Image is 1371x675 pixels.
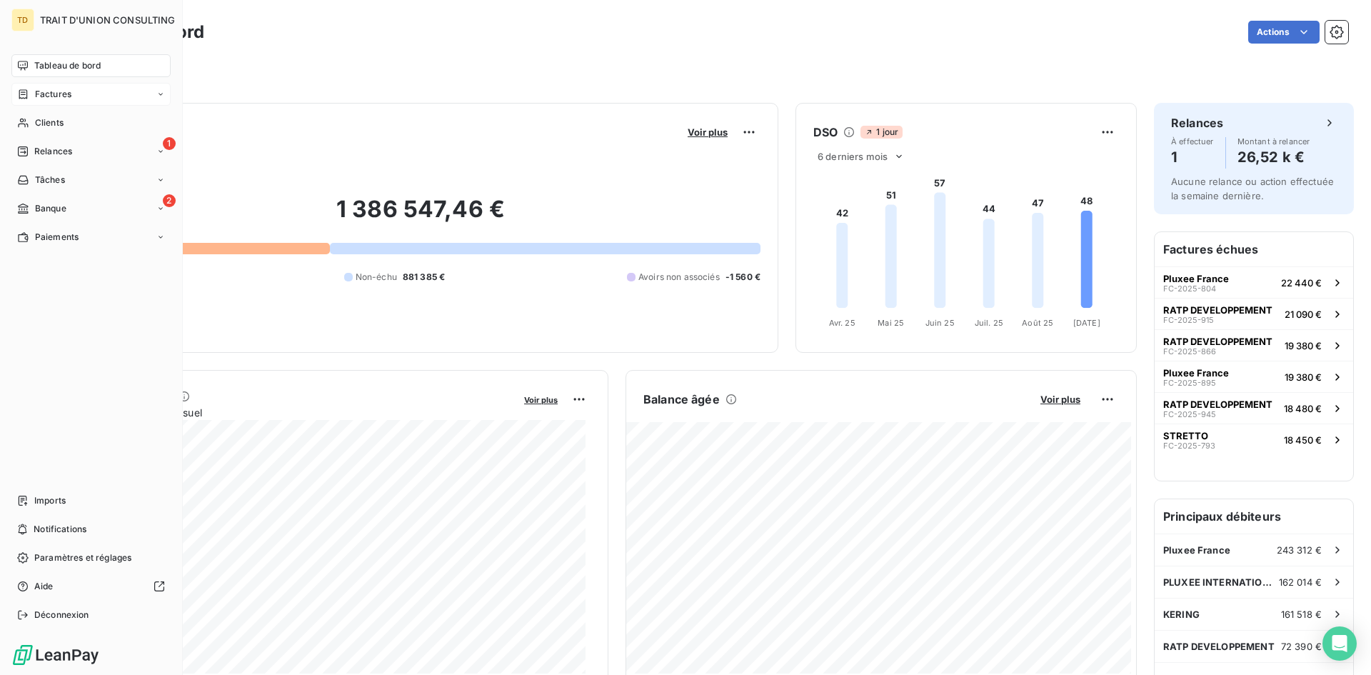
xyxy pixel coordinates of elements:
span: 243 312 € [1277,544,1322,556]
tspan: [DATE] [1073,318,1100,328]
span: 881 385 € [403,271,445,284]
span: 19 380 € [1285,371,1322,383]
span: STRETTO [1163,430,1208,441]
span: RATP DEVELOPPEMENT [1163,336,1272,347]
span: Paramètres et réglages [34,551,131,564]
span: RATP DEVELOPPEMENT [1163,304,1272,316]
span: KERING [1163,609,1200,620]
span: Pluxee France [1163,367,1229,379]
h6: DSO [813,124,838,141]
h6: Balance âgée [643,391,720,408]
span: -1 560 € [725,271,760,284]
h4: 26,52 k € [1237,146,1310,169]
span: TRAIT D'UNION CONSULTING [40,14,176,26]
span: 6 derniers mois [818,151,888,162]
span: Relances [34,145,72,158]
button: STRETTOFC-2025-79318 450 € [1155,424,1353,455]
button: Actions [1248,21,1320,44]
span: Tâches [35,174,65,186]
span: Aucune relance ou action effectuée la semaine dernière. [1171,176,1334,201]
span: 162 014 € [1279,576,1322,588]
span: Chiffre d'affaires mensuel [81,405,514,420]
span: FC-2025-793 [1163,441,1215,450]
img: Logo LeanPay [11,644,100,666]
span: 72 390 € [1281,641,1322,652]
tspan: Juin 25 [925,318,955,328]
div: Open Intercom Messenger [1322,626,1357,661]
a: Aide [11,575,171,598]
span: PLUXEE INTERNATIONAL [1163,576,1279,588]
button: Voir plus [1036,393,1085,406]
span: Paiements [35,231,79,244]
button: Voir plus [520,393,562,406]
span: 18 450 € [1284,434,1322,446]
span: Clients [35,116,64,129]
span: Voir plus [1040,394,1080,405]
span: Déconnexion [34,609,89,621]
span: FC-2025-945 [1163,410,1216,419]
span: À effectuer [1171,137,1214,146]
button: Pluxee FranceFC-2025-80422 440 € [1155,266,1353,298]
h6: Relances [1171,114,1223,131]
span: 22 440 € [1281,277,1322,289]
h6: Principaux débiteurs [1155,499,1353,534]
span: Non-échu [356,271,397,284]
span: RATP DEVELOPPEMENT [1163,399,1272,410]
span: FC-2025-804 [1163,284,1216,293]
div: TD [11,9,34,31]
span: Avoirs non associés [638,271,720,284]
button: Voir plus [683,126,732,139]
span: Imports [34,494,66,507]
span: 1 jour [860,126,903,139]
button: RATP DEVELOPPEMENTFC-2025-94518 480 € [1155,392,1353,424]
h2: 1 386 547,46 € [81,195,760,238]
h4: 1 [1171,146,1214,169]
span: Pluxee France [1163,544,1230,556]
span: 161 518 € [1281,609,1322,620]
button: RATP DEVELOPPEMENTFC-2025-86619 380 € [1155,329,1353,361]
tspan: Mai 25 [878,318,904,328]
h6: Factures échues [1155,232,1353,266]
span: Voir plus [688,126,728,138]
span: FC-2025-895 [1163,379,1216,387]
button: RATP DEVELOPPEMENTFC-2025-91521 090 € [1155,298,1353,329]
span: FC-2025-866 [1163,347,1216,356]
span: Tableau de bord [34,59,101,72]
span: Factures [35,88,71,101]
span: Montant à relancer [1237,137,1310,146]
span: Notifications [34,523,86,536]
tspan: Août 25 [1022,318,1053,328]
span: Pluxee France [1163,273,1229,284]
span: 2 [163,194,176,207]
span: 19 380 € [1285,340,1322,351]
span: RATP DEVELOPPEMENT [1163,641,1275,652]
span: 18 480 € [1284,403,1322,414]
button: Pluxee FranceFC-2025-89519 380 € [1155,361,1353,392]
span: Aide [34,580,54,593]
span: Voir plus [524,395,558,405]
span: 1 [163,137,176,150]
span: FC-2025-915 [1163,316,1214,324]
span: 21 090 € [1285,309,1322,320]
tspan: Avr. 25 [829,318,855,328]
tspan: Juil. 25 [975,318,1003,328]
span: Banque [35,202,66,215]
